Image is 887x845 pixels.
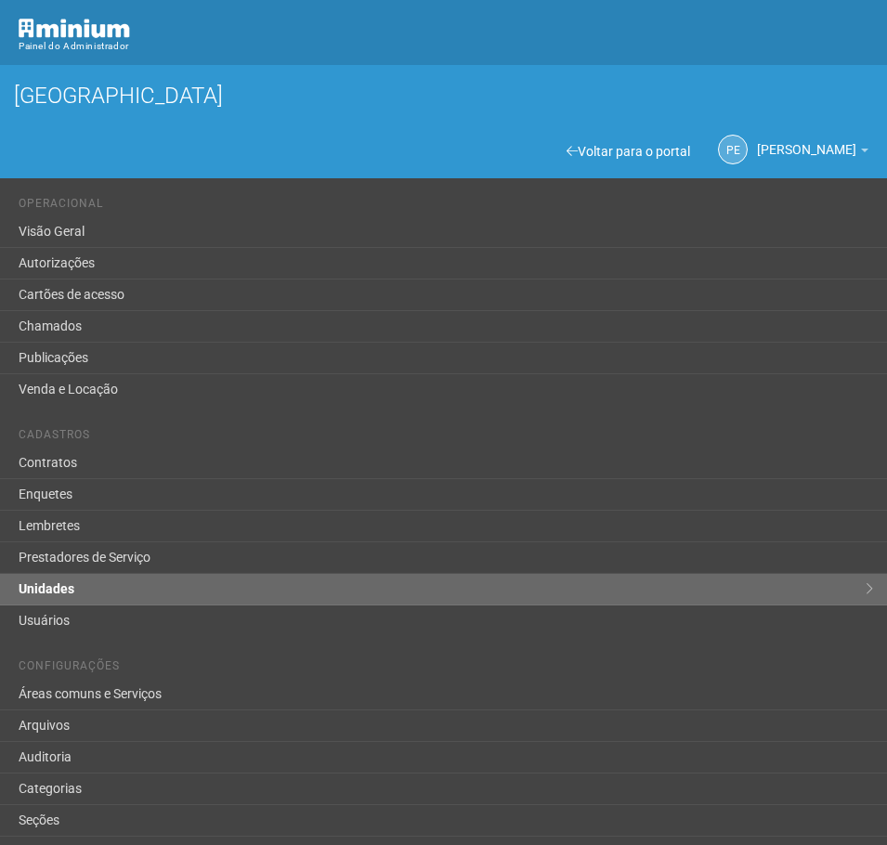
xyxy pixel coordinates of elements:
li: Operacional [19,197,873,216]
a: PE [718,135,748,164]
span: Paula Eduarda Eyer [757,124,856,157]
img: Minium [19,19,130,38]
li: Configurações [19,659,873,679]
h1: [GEOGRAPHIC_DATA] [14,84,873,108]
li: Cadastros [19,428,873,448]
a: [PERSON_NAME] [757,145,868,160]
a: Voltar para o portal [567,144,690,159]
div: Painel do Administrador [19,38,873,55]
